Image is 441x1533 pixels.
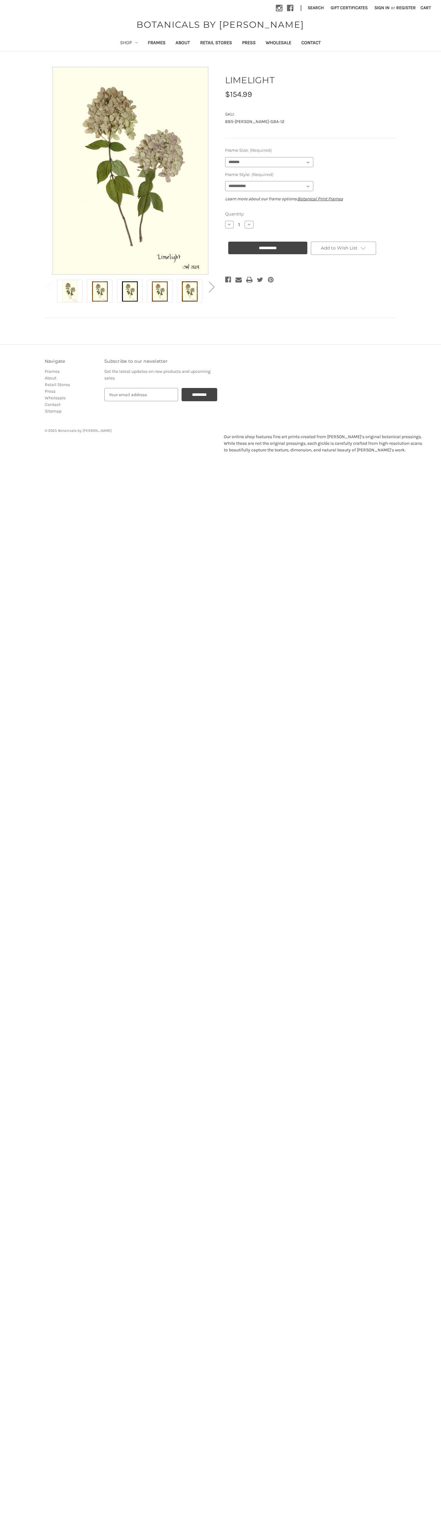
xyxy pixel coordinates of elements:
a: Botanical Print Frames [298,196,343,202]
a: Add to Wish List [311,242,376,255]
a: Press [45,389,55,394]
small: (Required) [252,172,273,177]
a: BOTANICALS BY [PERSON_NAME] [133,18,307,31]
a: Retail Stores [195,36,237,51]
span: Go to slide 2 of 2 [209,297,214,297]
span: or [390,4,396,11]
a: Shop [115,36,143,51]
h3: Navigate [45,358,98,365]
a: Wholesale [45,395,66,401]
label: Frame Style: [225,172,397,178]
img: Antique Gold Frame [92,281,108,302]
span: Cart [421,5,431,10]
input: Your email address [104,388,178,401]
a: About [171,36,195,51]
img: Unframed [62,281,78,302]
img: Black Frame [122,281,138,302]
a: Frames [45,369,60,374]
p: Our online shop features fine art prints created from [PERSON_NAME]’s original botanical pressing... [224,433,425,453]
a: Contact [45,402,61,407]
a: About [45,375,56,381]
li: | [298,3,304,13]
a: Wholesale [261,36,296,51]
p: Get the latest updates on new products and upcoming sales [104,368,217,381]
a: Frames [143,36,171,51]
img: Gold Bamboo Frame [182,281,198,302]
img: Unframed [52,67,209,275]
dd: BBS-[PERSON_NAME]-GBA-12 [225,118,397,125]
img: Burlewood Frame [152,281,168,302]
span: Add to Wish List [321,245,357,251]
span: Go to slide 2 of 2 [47,297,52,297]
button: Go to slide 2 of 2 [205,277,218,296]
h1: LIMELIGHT [225,73,397,87]
button: Go to slide 2 of 2 [43,277,56,296]
a: Sitemap [45,408,61,414]
label: Frame Size: [225,147,397,154]
p: Learn more about our frame options: [225,196,397,202]
dt: SKU: [225,111,395,118]
a: Press [237,36,261,51]
label: Quantity: [225,211,397,217]
a: Contact [296,36,326,51]
p: © 2025 Botanicals by [PERSON_NAME] [45,428,397,433]
span: $154.99 [225,90,252,99]
a: Retail Stores [45,382,70,387]
h3: Subscribe to our newsletter [104,358,217,365]
small: (Required) [250,148,272,153]
a: Print [246,275,252,284]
